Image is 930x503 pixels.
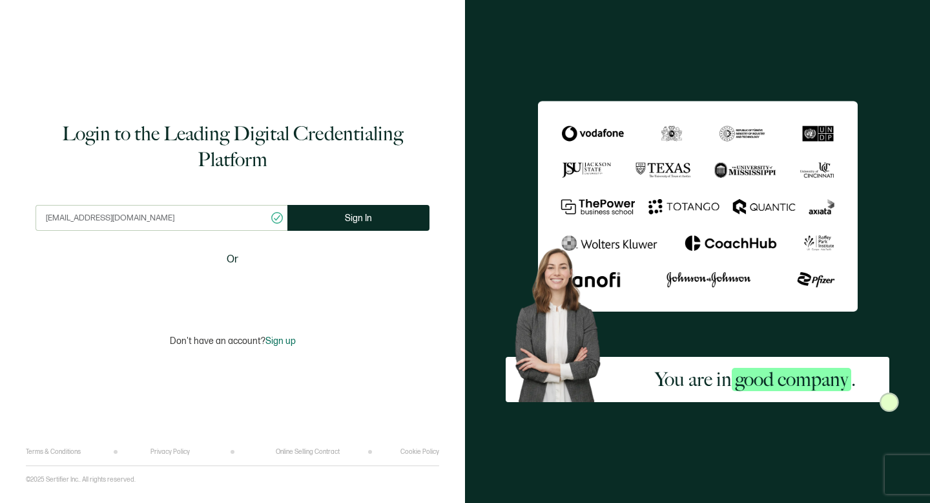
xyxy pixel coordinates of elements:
p: ©2025 Sertifier Inc.. All rights reserved. [26,476,136,484]
h2: You are in . [655,367,856,392]
iframe: Sign in with Google Button [152,276,313,305]
span: Sign up [265,336,296,347]
span: Or [227,251,238,268]
button: Sign In [287,205,429,231]
a: Terms & Conditions [26,448,81,456]
a: Privacy Policy [150,448,190,456]
a: Online Selling Contract [276,448,340,456]
img: Sertifier Login - You are in <span class="strong-h">good company</span>. Hero [506,241,621,402]
img: Sertifier Login - You are in <span class="strong-h">good company</span>. [538,101,858,312]
p: Don't have an account? [170,336,296,347]
img: Sertifier Login [880,392,899,412]
span: good company [732,368,851,391]
h1: Login to the Leading Digital Credentialing Platform [36,121,429,173]
input: Enter your work email address [36,205,287,231]
span: Sign In [345,213,372,223]
a: Cookie Policy [400,448,439,456]
ion-icon: checkmark circle outline [270,211,284,225]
